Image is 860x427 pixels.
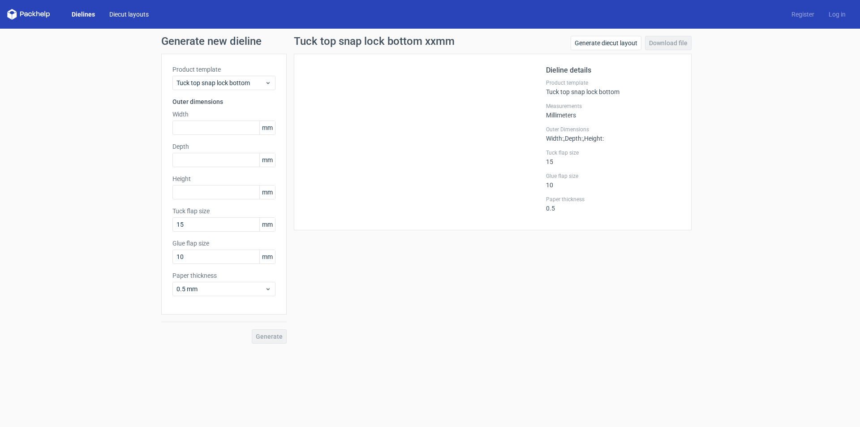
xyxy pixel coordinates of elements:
span: mm [259,121,275,134]
span: 0.5 mm [176,285,265,293]
label: Product template [546,79,680,86]
span: , Depth : [563,135,583,142]
a: Generate diecut layout [571,36,641,50]
label: Height [172,174,275,183]
span: , Height : [583,135,604,142]
h1: Generate new dieline [161,36,699,47]
span: mm [259,153,275,167]
div: 15 [546,149,680,165]
a: Register [784,10,821,19]
label: Tuck flap size [546,149,680,156]
label: Glue flap size [546,173,680,180]
label: Outer Dimensions [546,126,680,133]
span: mm [259,250,275,263]
label: Product template [172,65,275,74]
label: Width [172,110,275,119]
span: mm [259,185,275,199]
h2: Dieline details [546,65,680,76]
label: Tuck flap size [172,207,275,216]
span: mm [259,218,275,231]
div: 0.5 [546,196,680,212]
a: Dielines [64,10,102,19]
h3: Outer dimensions [172,97,275,106]
h1: Tuck top snap lock bottom xxmm [294,36,455,47]
a: Diecut layouts [102,10,156,19]
label: Measurements [546,103,680,110]
label: Paper thickness [546,196,680,203]
span: Tuck top snap lock bottom [176,78,265,87]
label: Paper thickness [172,271,275,280]
label: Depth [172,142,275,151]
span: Width : [546,135,563,142]
div: Millimeters [546,103,680,119]
div: Tuck top snap lock bottom [546,79,680,95]
label: Glue flap size [172,239,275,248]
div: 10 [546,173,680,189]
a: Log in [821,10,853,19]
